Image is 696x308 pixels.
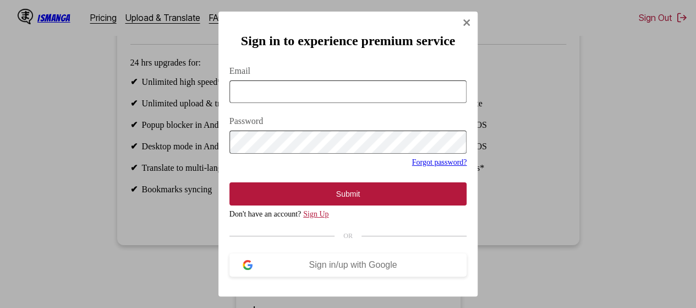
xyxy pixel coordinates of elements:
[253,260,454,270] div: Sign in/up with Google
[229,210,467,219] div: Don't have an account?
[229,182,467,206] button: Submit
[229,116,467,126] label: Password
[229,34,467,48] h2: Sign in to experience premium service
[229,232,467,240] div: OR
[303,210,328,218] a: Sign Up
[229,66,467,76] label: Email
[412,158,467,166] a: Forgot password?
[229,253,467,277] button: Sign in/up with Google
[243,260,253,270] img: google-logo
[218,12,478,296] div: Sign In Modal
[462,18,471,27] img: Close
